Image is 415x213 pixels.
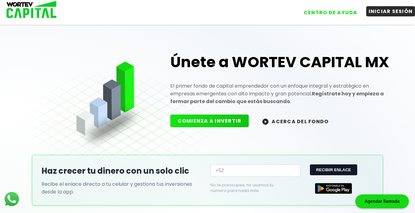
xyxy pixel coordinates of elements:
[295,3,360,18] a: CENTRO DE AYUDA
[210,182,290,193] p: No te preocupes, no usamos tu número para nada más.
[3,190,20,208] img: logos_whatsapp-icon.242b2217.svg
[41,180,204,196] p: Recibe el enlace directo a tu celular y gestiona tus inversiones desde la app.
[170,52,394,72] h1: Únete a WORTEV CAPITAL MX
[170,115,249,127] button: COMIENZA A INVERTIR
[170,117,255,124] a: COMIENZA A INVERTIR
[170,82,394,105] p: El primer fondo de capital emprendedor con un enfoque integral y estratégico en empresas emergent...
[310,164,357,175] button: RECIBIR ENLACE
[255,115,336,128] button: ACERCA DEL FONDO
[262,119,269,125] img: wortev-capital-acerca-del-fondo
[170,90,384,105] strong: Regístrate hoy y empieza a formar parte del cambio que estás buscando
[301,7,360,18] button: CENTRO DE AYUDA
[355,194,409,208] div: Agendar llamada
[315,183,352,194] img: Google Play
[41,165,204,177] h2: Haz crecer tu dinero con un solo clic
